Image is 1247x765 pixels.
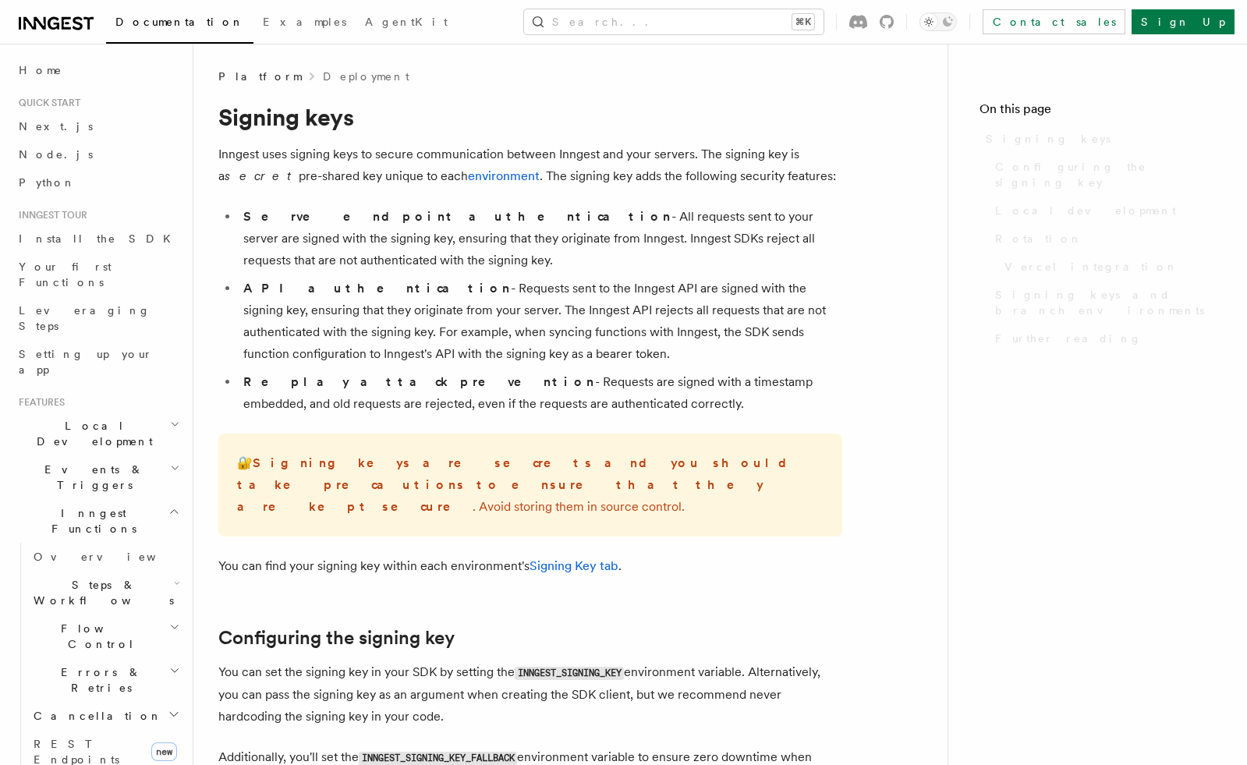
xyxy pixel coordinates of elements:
a: AgentKit [356,5,457,42]
span: Overview [34,551,194,563]
span: Vercel integration [1004,259,1178,274]
li: - Requests sent to the Inngest API are signed with the signing key, ensuring that they originate ... [239,278,842,365]
span: new [151,742,177,761]
span: Signing keys and branch environments [995,287,1216,318]
button: Flow Control [27,614,183,658]
span: Inngest Functions [12,505,168,537]
span: Events & Triggers [12,462,170,493]
span: Leveraging Steps [19,304,151,332]
h1: Signing keys [218,103,842,131]
span: Cancellation [27,708,162,724]
strong: Signing keys are secrets and you should take precautions to ensure that they are kept secure [237,455,799,514]
span: Errors & Retries [27,664,169,696]
p: You can set the signing key in your SDK by setting the environment variable. Alternatively, you c... [218,661,842,728]
button: Inngest Functions [12,499,183,543]
a: Examples [253,5,356,42]
a: Python [12,168,183,197]
li: - All requests sent to your server are signed with the signing key, ensuring that they originate ... [239,206,842,271]
p: You can find your signing key within each environment's . [218,555,842,577]
a: Home [12,56,183,84]
button: Toggle dark mode [919,12,957,31]
a: Signing keys [980,125,1216,153]
span: Home [19,62,62,78]
button: Search...⌘K [524,9,824,34]
span: AgentKit [365,16,448,28]
a: Node.js [12,140,183,168]
a: environment [468,168,540,183]
em: secret [225,168,299,183]
a: Setting up your app [12,340,183,384]
span: Steps & Workflows [27,577,174,608]
button: Cancellation [27,702,183,730]
button: Local Development [12,412,183,455]
span: Local development [995,203,1176,218]
a: Next.js [12,112,183,140]
a: Further reading [989,324,1216,352]
p: 🔐 . Avoid storing them in source control. [237,452,824,518]
a: Deployment [323,69,409,84]
span: Examples [263,16,346,28]
span: Your first Functions [19,260,112,289]
span: Configuring the signing key [995,159,1216,190]
a: Configuring the signing key [218,627,455,649]
span: Quick start [12,97,80,109]
p: Inngest uses signing keys to secure communication between Inngest and your servers. The signing k... [218,143,842,187]
a: Signing Key tab [530,558,618,573]
a: Your first Functions [12,253,183,296]
a: Local development [989,197,1216,225]
span: Features [12,396,65,409]
a: Contact sales [983,9,1125,34]
kbd: ⌘K [792,14,814,30]
span: Platform [218,69,301,84]
a: Rotation [989,225,1216,253]
li: - Requests are signed with a timestamp embedded, and old requests are rejected, even if the reque... [239,371,842,415]
span: Python [19,176,76,189]
span: Setting up your app [19,348,153,376]
a: Documentation [106,5,253,44]
strong: API authentication [243,281,511,296]
a: Signing keys and branch environments [989,281,1216,324]
button: Steps & Workflows [27,571,183,614]
code: INNGEST_SIGNING_KEY_FALLBACK [359,752,517,765]
a: Leveraging Steps [12,296,183,340]
strong: Replay attack prevention [243,374,595,389]
span: Install the SDK [19,232,180,245]
a: Overview [27,543,183,571]
strong: Serve endpoint authentication [243,209,671,224]
a: Sign Up [1132,9,1235,34]
span: Next.js [19,120,93,133]
span: Node.js [19,148,93,161]
a: Vercel integration [998,253,1216,281]
span: Rotation [995,231,1082,246]
span: Documentation [115,16,244,28]
button: Events & Triggers [12,455,183,499]
h4: On this page [980,100,1216,125]
span: Signing keys [986,131,1111,147]
span: Flow Control [27,621,169,652]
button: Errors & Retries [27,658,183,702]
span: Further reading [995,331,1142,346]
span: Inngest tour [12,209,87,221]
span: Local Development [12,418,170,449]
a: Configuring the signing key [989,153,1216,197]
code: INNGEST_SIGNING_KEY [515,667,624,680]
a: Install the SDK [12,225,183,253]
